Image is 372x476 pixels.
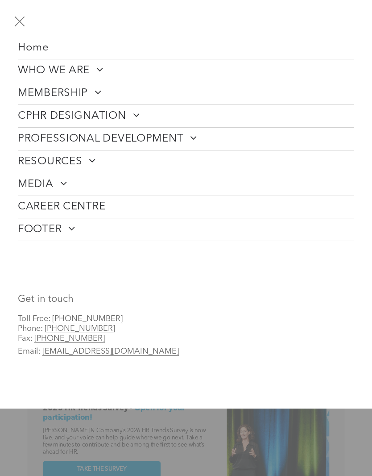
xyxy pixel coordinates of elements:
button: menu [8,10,31,33]
a: RESOURCES [18,150,354,173]
span: Toll Free: [18,315,123,323]
a: WHO WE ARE [18,59,354,82]
a: FOOTER [18,218,354,241]
a: Home [18,37,354,59]
font: Get in touch [18,294,74,304]
a: CPHR DESIGNATION [18,105,354,127]
span: Phone: [18,325,115,333]
span: Email: [18,347,179,356]
span: Fax: [18,334,105,343]
a: CAREER CENTRE [18,196,354,218]
a: MEDIA [18,173,354,196]
a: PROFESSIONAL DEVELOPMENT [18,128,354,150]
a: MEMBERSHIP [18,82,354,104]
